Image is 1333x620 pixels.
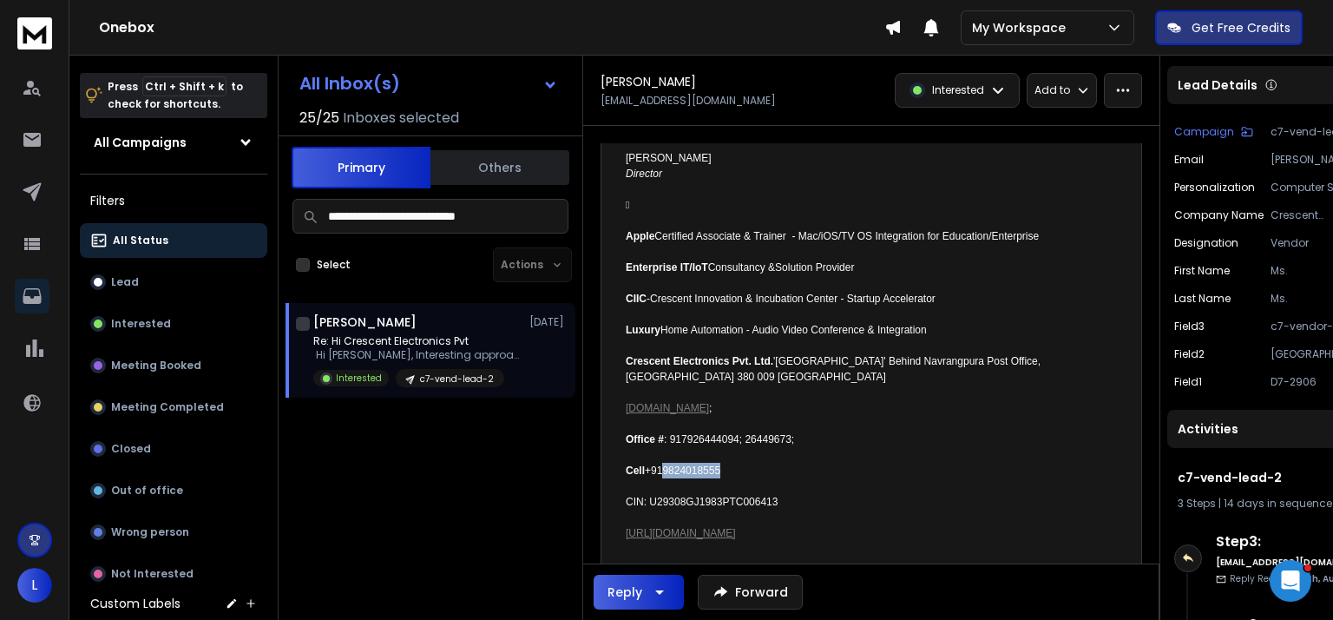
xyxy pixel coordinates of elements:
[80,432,267,466] button: Closed
[1174,320,1205,333] p: Field3
[626,261,775,274] font: Consultancy &
[626,433,664,445] b: Office #
[1155,10,1303,45] button: Get Free Credits
[529,315,568,329] p: [DATE]
[626,324,927,336] span: Home Automation - Audio Video Conference & Integration
[626,293,647,305] b: CIIC
[111,400,224,414] p: Meeting Completed
[111,442,151,456] p: Closed
[932,83,984,97] p: Interested
[662,465,720,477] span: 9824018555
[647,293,650,305] span: -
[626,230,654,242] b: Apple
[111,525,189,539] p: Wrong person
[626,199,1039,242] font:  Certified Associate & Trainer - Mac/iOS/TV OS Integration for Education/Enterprise
[108,78,243,113] p: Press to check for shortcuts.
[1034,83,1070,97] p: Add to
[775,261,854,274] span: Solution Provider
[317,258,351,272] label: Select
[626,496,778,508] font: CIN: U29308GJ1983PTC006413
[299,108,339,129] span: 25 / 25
[80,515,267,550] button: Wrong person
[601,94,776,108] p: [EMAIL_ADDRESS][DOMAIN_NAME]
[626,168,662,180] font: Director
[336,372,382,385] p: Interested
[111,317,171,331] p: Interested
[299,75,400,92] h1: All Inbox(s)
[626,402,712,414] font: ;
[80,265,267,300] button: Lead
[420,373,494,386] p: c7-vend-lead-2
[1178,76,1257,94] p: Lead Details
[1174,208,1264,222] p: Company Name
[111,275,139,289] p: Lead
[80,223,267,258] button: All Status
[626,324,660,336] b: Luxury
[111,359,201,373] p: Meeting Booked
[142,76,227,96] span: Ctrl + Shift + k
[80,390,267,425] button: Meeting Completed
[99,17,884,38] h1: Onebox
[111,567,194,581] p: Not Interested
[664,433,794,445] span: : 917926444094; 26449673;
[1174,125,1253,139] button: Campaign
[607,584,642,601] div: Reply
[17,17,52,49] img: logo
[313,313,417,331] h1: [PERSON_NAME]
[1174,153,1204,167] p: Email
[773,355,886,367] font: '[GEOGRAPHIC_DATA]'
[1174,347,1205,361] p: Field2
[90,595,181,612] h3: Custom Labels
[1174,264,1230,278] p: First Name
[80,557,267,591] button: Not Interested
[698,575,803,610] button: Forward
[650,293,936,305] span: Crescent Innovation & Incubation Center - Startup Accelerator
[343,108,459,129] h3: Inboxes selected
[1192,19,1290,36] p: Get Free Credits
[1174,125,1234,139] p: Campaign
[80,188,267,213] h3: Filters
[113,234,168,247] p: All Status
[1224,496,1332,511] span: 14 days in sequence
[626,72,1103,562] div: Interesting approach you’ve, would like to GROW
[17,568,52,603] button: L
[286,66,572,101] button: All Inbox(s)
[594,575,684,610] button: Reply
[1174,236,1238,250] p: Designation
[1174,181,1255,195] p: Personalization
[80,125,267,160] button: All Campaigns
[1270,560,1311,602] iframe: Intercom live chat
[313,334,522,348] p: Re: Hi Crescent Electronics Pvt
[626,527,736,539] a: [URL][DOMAIN_NAME]
[292,147,430,188] button: Primary
[601,73,696,90] h1: [PERSON_NAME]
[111,484,183,498] p: Out of office
[626,261,708,274] b: Enterprise IT/IoT
[430,148,569,187] button: Others
[972,19,1073,36] p: My Workspace
[1174,375,1202,389] p: Field1
[94,134,187,151] h1: All Campaigns
[80,348,267,383] button: Meeting Booked
[626,355,773,367] font: Crescent Electronics Pvt. Ltd.
[626,465,645,477] b: Cell
[1174,292,1231,306] p: Last Name
[645,465,662,477] span: +91
[80,473,267,508] button: Out of office
[313,348,522,362] p: ￼ Hi [PERSON_NAME], Interesting approach
[80,307,267,341] button: Interested
[626,152,712,164] font: [PERSON_NAME]
[626,402,709,414] a: [DOMAIN_NAME]
[1178,496,1216,511] span: 3 Steps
